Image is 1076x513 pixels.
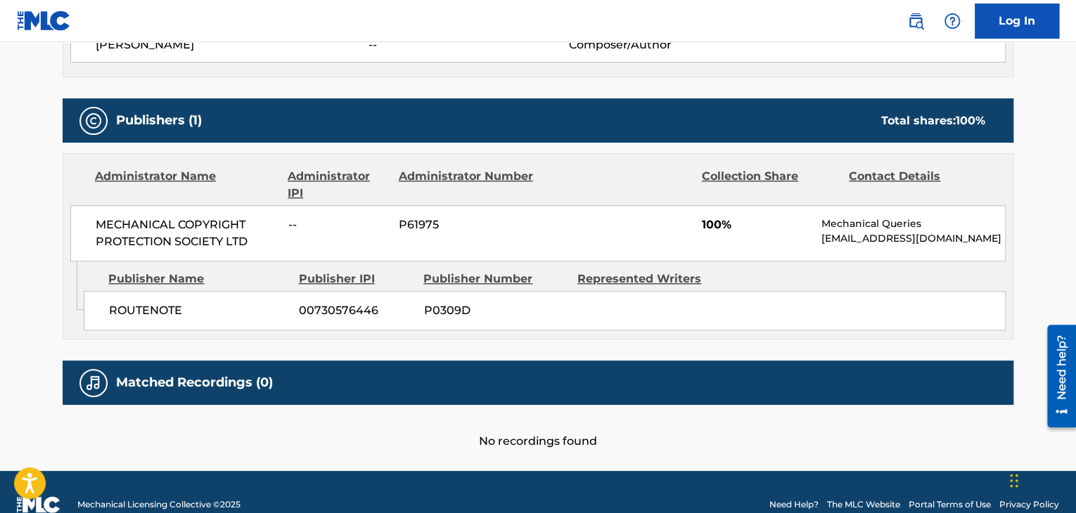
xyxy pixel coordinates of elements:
span: Composer/Author [568,37,750,53]
a: Portal Terms of Use [909,498,991,511]
div: Publisher Name [108,271,288,287]
div: Contact Details [849,168,985,202]
div: Administrator Name [95,168,277,202]
span: P0309D [423,302,567,319]
div: Represented Writers [577,271,721,287]
span: -- [369,37,568,53]
a: Privacy Policy [999,498,1059,511]
span: 100% [702,216,811,233]
h5: Publishers (1) [116,112,202,129]
p: [EMAIL_ADDRESS][DOMAIN_NAME] [821,231,1005,246]
img: Publishers [85,112,102,129]
img: help [944,13,961,30]
img: Matched Recordings [85,375,102,391]
div: Перетащить [1010,460,1018,502]
div: Help [938,7,966,35]
a: Public Search [902,7,930,35]
div: Виджет чата [1006,446,1076,513]
img: MLC Logo [17,11,71,31]
span: ROUTENOTE [109,302,288,319]
span: P61975 [399,216,535,233]
span: -- [288,216,388,233]
div: Administrator IPI [288,168,388,202]
div: No recordings found [63,405,1013,450]
a: The MLC Website [827,498,900,511]
span: [PERSON_NAME] [96,37,369,53]
img: logo [17,496,60,513]
div: Publisher IPI [298,271,413,287]
a: Need Help? [769,498,819,511]
div: Publisher Number [423,271,567,287]
span: MECHANICAL COPYRIGHT PROTECTION SOCIETY LTD [96,216,278,250]
div: Collection Share [702,168,838,202]
p: Mechanical Queries [821,216,1005,231]
div: Total shares: [881,112,985,129]
iframe: Chat Widget [1006,446,1076,513]
span: Mechanical Licensing Collective © 2025 [77,498,241,511]
div: Administrator Number [398,168,534,202]
img: search [907,13,924,30]
span: 100 % [956,114,985,127]
h5: Matched Recordings (0) [116,375,273,391]
iframe: Resource Center [1037,320,1076,433]
a: Log In [975,4,1059,39]
span: 00730576446 [299,302,413,319]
